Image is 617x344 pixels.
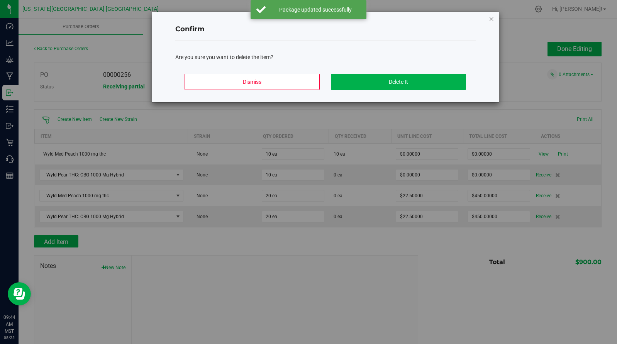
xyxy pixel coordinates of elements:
[270,6,361,14] div: Package updated successfully
[489,14,494,23] button: Close modal
[8,282,31,305] iframe: Resource center
[175,54,273,60] span: Are you sure you want to delete the item?
[331,74,466,90] button: Delete It
[185,74,320,90] button: Dismiss
[175,24,476,34] h4: Confirm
